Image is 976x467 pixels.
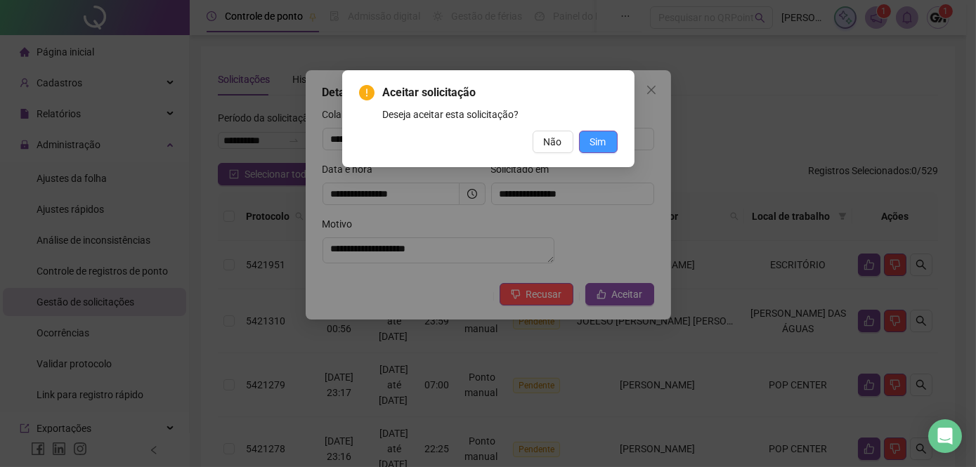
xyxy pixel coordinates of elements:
[579,131,618,153] button: Sim
[533,131,573,153] button: Não
[383,107,618,122] div: Deseja aceitar esta solicitação?
[544,134,562,150] span: Não
[590,134,606,150] span: Sim
[359,85,375,100] span: exclamation-circle
[383,84,618,101] span: Aceitar solicitação
[928,419,962,453] div: Open Intercom Messenger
